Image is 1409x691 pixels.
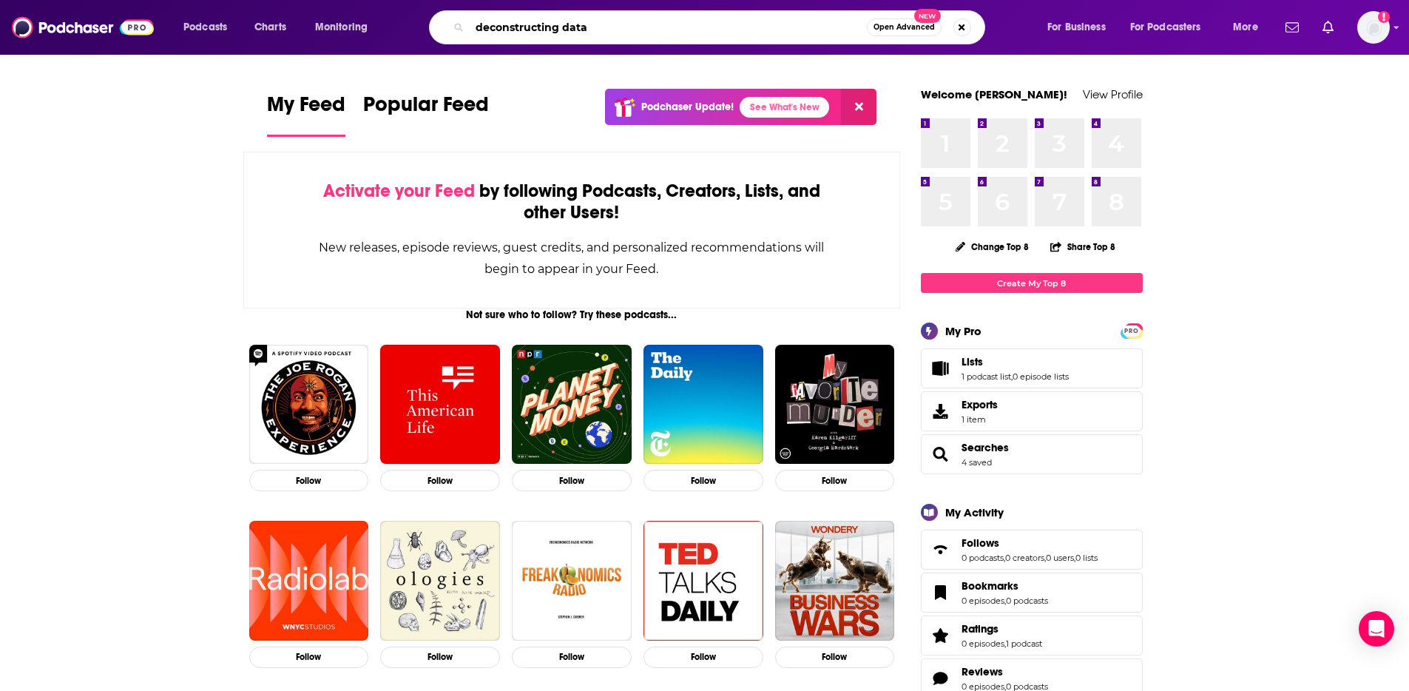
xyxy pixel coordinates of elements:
[1357,11,1390,44] button: Show profile menu
[945,505,1004,519] div: My Activity
[1004,638,1006,649] span: ,
[173,16,246,39] button: open menu
[249,470,369,491] button: Follow
[1280,15,1305,40] a: Show notifications dropdown
[926,401,956,422] span: Exports
[380,470,500,491] button: Follow
[1050,232,1116,261] button: Share Top 8
[775,647,895,668] button: Follow
[1123,326,1141,337] span: PRO
[962,441,1009,454] a: Searches
[249,345,369,465] img: The Joe Rogan Experience
[245,16,295,39] a: Charts
[962,536,999,550] span: Follows
[380,345,500,465] img: This American Life
[1006,638,1042,649] a: 1 podcast
[267,92,345,126] span: My Feed
[1130,17,1201,38] span: For Podcasters
[643,647,763,668] button: Follow
[962,536,1098,550] a: Follows
[1357,11,1390,44] img: User Profile
[267,92,345,137] a: My Feed
[962,414,998,425] span: 1 item
[962,579,1018,593] span: Bookmarks
[254,17,286,38] span: Charts
[1074,553,1075,563] span: ,
[775,470,895,491] button: Follow
[643,521,763,641] img: TED Talks Daily
[443,10,999,44] div: Search podcasts, credits, & more...
[1037,16,1124,39] button: open menu
[512,521,632,641] img: Freakonomics Radio
[867,18,942,36] button: Open AdvancedNew
[926,582,956,603] a: Bookmarks
[962,596,1004,606] a: 0 episodes
[921,573,1143,613] span: Bookmarks
[363,92,489,126] span: Popular Feed
[740,97,829,118] a: See What's New
[962,457,992,468] a: 4 saved
[947,237,1038,256] button: Change Top 8
[1011,371,1013,382] span: ,
[1359,611,1394,647] div: Open Intercom Messenger
[12,13,154,41] img: Podchaser - Follow, Share and Rate Podcasts
[945,324,981,338] div: My Pro
[921,87,1067,101] a: Welcome [PERSON_NAME]!
[962,622,1042,636] a: Ratings
[962,355,1069,368] a: Lists
[962,398,998,411] span: Exports
[643,345,763,465] img: The Daily
[1004,596,1006,606] span: ,
[243,309,901,321] div: Not sure who to follow? Try these podcasts...
[315,17,368,38] span: Monitoring
[962,622,999,636] span: Ratings
[921,391,1143,431] a: Exports
[1013,371,1069,382] a: 0 episode lists
[926,625,956,646] a: Ratings
[380,521,500,641] img: Ologies with Alie Ward
[249,521,369,641] img: Radiolab
[962,638,1004,649] a: 0 episodes
[1083,87,1143,101] a: View Profile
[874,24,935,31] span: Open Advanced
[1006,596,1048,606] a: 0 podcasts
[1233,17,1258,38] span: More
[914,9,941,23] span: New
[470,16,867,39] input: Search podcasts, credits, & more...
[926,358,956,379] a: Lists
[962,553,1004,563] a: 0 podcasts
[921,348,1143,388] span: Lists
[512,345,632,465] img: Planet Money
[249,647,369,668] button: Follow
[921,616,1143,655] span: Ratings
[641,101,734,113] p: Podchaser Update!
[775,521,895,641] img: Business Wars
[512,470,632,491] button: Follow
[962,355,983,368] span: Lists
[1121,16,1223,39] button: open menu
[962,665,1048,678] a: Reviews
[643,470,763,491] button: Follow
[962,371,1011,382] a: 1 podcast list
[1046,553,1074,563] a: 0 users
[318,181,826,223] div: by following Podcasts, Creators, Lists, and other Users!
[363,92,489,137] a: Popular Feed
[926,444,956,465] a: Searches
[512,647,632,668] button: Follow
[318,237,826,280] div: New releases, episode reviews, guest credits, and personalized recommendations will begin to appe...
[1223,16,1277,39] button: open menu
[775,345,895,465] img: My Favorite Murder with Karen Kilgariff and Georgia Hardstark
[1005,553,1044,563] a: 0 creators
[921,273,1143,293] a: Create My Top 8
